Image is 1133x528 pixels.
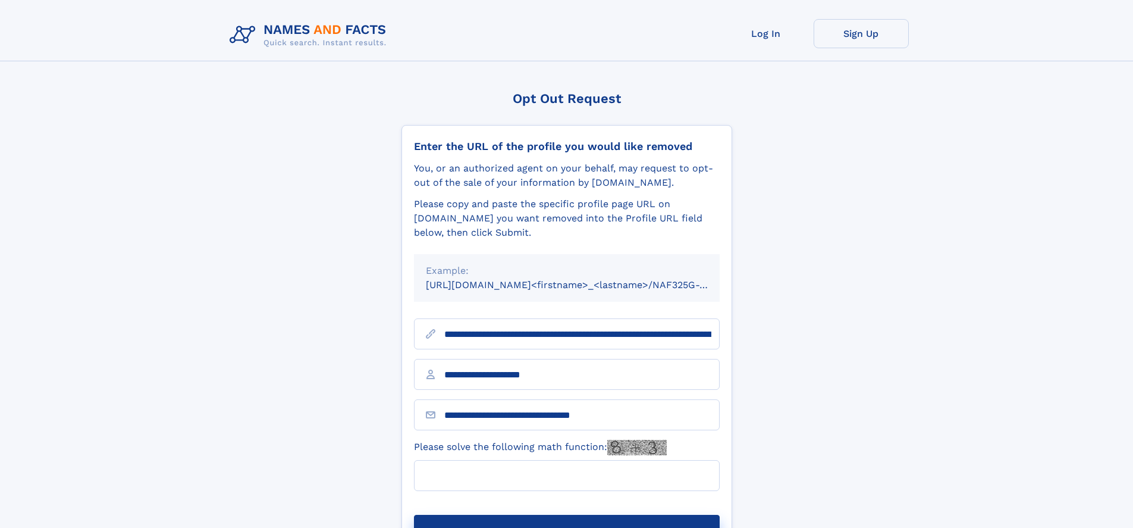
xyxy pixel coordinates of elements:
div: Enter the URL of the profile you would like removed [414,140,720,153]
label: Please solve the following math function: [414,440,667,455]
div: You, or an authorized agent on your behalf, may request to opt-out of the sale of your informatio... [414,161,720,190]
a: Log In [718,19,814,48]
div: Please copy and paste the specific profile page URL on [DOMAIN_NAME] you want removed into the Pr... [414,197,720,240]
small: [URL][DOMAIN_NAME]<firstname>_<lastname>/NAF325G-xxxxxxxx [426,279,742,290]
div: Opt Out Request [401,91,732,106]
img: Logo Names and Facts [225,19,396,51]
a: Sign Up [814,19,909,48]
div: Example: [426,264,708,278]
